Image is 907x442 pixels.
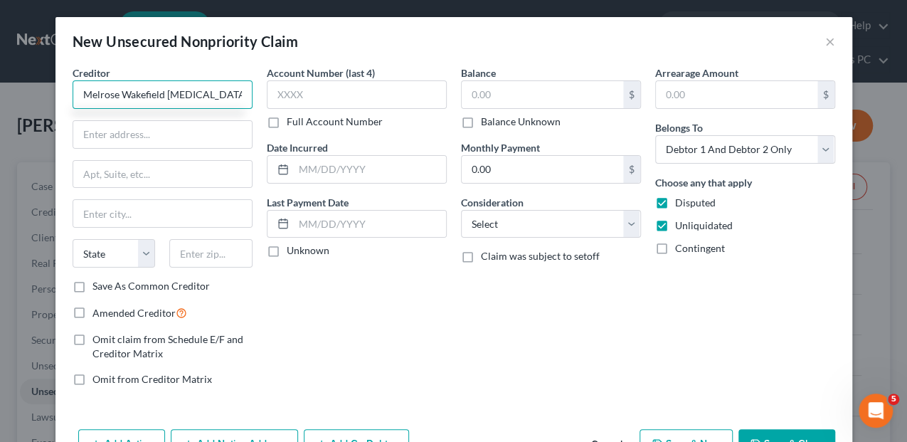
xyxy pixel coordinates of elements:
span: Creditor [73,67,110,79]
iframe: Intercom live chat [859,394,893,428]
div: New Unsecured Nonpriority Claim [73,31,298,51]
input: 0.00 [656,81,817,108]
label: Balance [461,65,496,80]
input: 0.00 [462,156,623,183]
label: Monthly Payment [461,140,540,155]
div: $ [623,156,640,183]
span: Claim was subject to setoff [481,250,600,262]
div: $ [623,81,640,108]
span: Amended Creditor [92,307,176,319]
label: Full Account Number [287,115,383,129]
label: Choose any that apply [655,175,752,190]
label: Balance Unknown [481,115,561,129]
input: Search creditor by name... [73,80,253,109]
input: Enter zip... [169,239,253,268]
label: Save As Common Creditor [92,279,210,293]
label: Last Payment Date [267,195,349,210]
div: $ [817,81,834,108]
input: Apt, Suite, etc... [73,161,252,188]
span: Contingent [675,242,725,254]
input: MM/DD/YYYY [294,156,446,183]
span: Disputed [675,196,716,209]
input: MM/DD/YYYY [294,211,446,238]
label: Account Number (last 4) [267,65,375,80]
span: 5 [888,394,899,405]
span: Unliquidated [675,219,733,231]
span: Omit from Creditor Matrix [92,373,212,385]
input: Enter city... [73,200,252,227]
label: Arrearage Amount [655,65,738,80]
span: Belongs To [655,122,703,134]
span: Omit claim from Schedule E/F and Creditor Matrix [92,333,243,359]
button: × [825,33,835,50]
input: 0.00 [462,81,623,108]
label: Date Incurred [267,140,328,155]
input: Enter address... [73,121,252,148]
input: XXXX [267,80,447,109]
label: Unknown [287,243,329,258]
label: Consideration [461,195,524,210]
